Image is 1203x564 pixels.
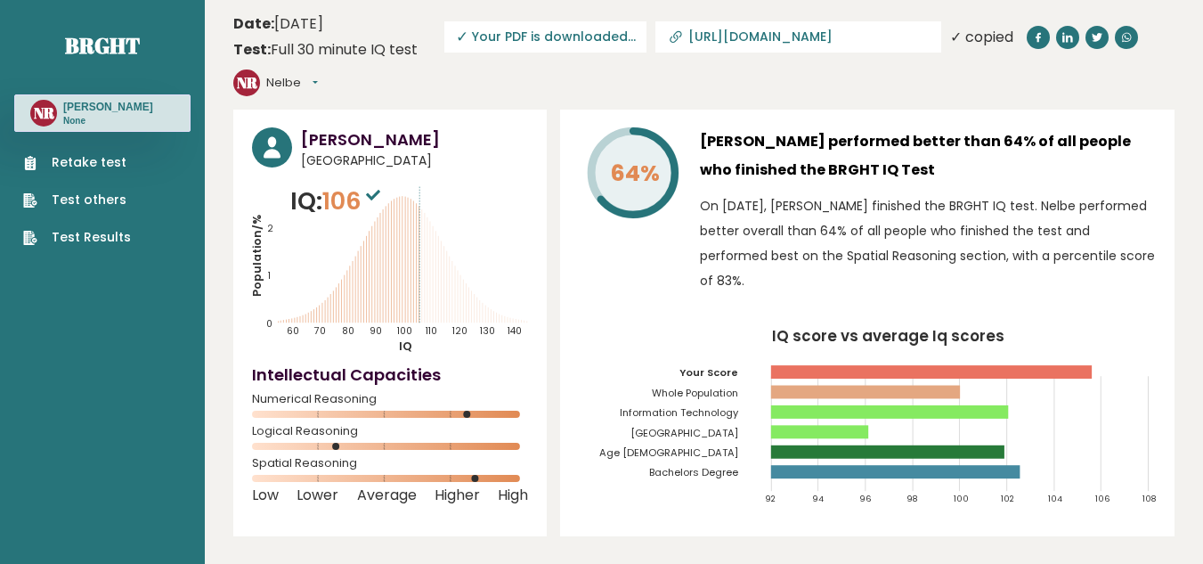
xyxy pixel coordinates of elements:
[23,228,131,247] a: Test Results
[267,222,273,235] tspan: 2
[266,318,272,331] tspan: 0
[233,39,271,60] b: Test:
[252,396,528,403] span: Numerical Reasoning
[1002,493,1015,504] tspan: 102
[453,324,468,338] tspan: 120
[700,193,1156,293] p: On [DATE], [PERSON_NAME] finished the BRGHT IQ test. Nelbe performed better overall than 64% of a...
[252,428,528,435] span: Logical Reasoning
[620,405,739,420] tspan: Information Technology
[322,184,385,217] span: 106
[252,363,528,387] h4: Intellectual Capacities
[435,492,480,499] span: Higher
[252,492,279,499] span: Low
[314,324,327,338] tspan: 70
[63,115,153,127] p: None
[249,215,264,297] tspan: Population/%
[1049,493,1063,504] tspan: 104
[252,460,528,467] span: Spatial Reasoning
[813,493,825,504] tspan: 94
[907,493,919,504] tspan: 98
[652,386,738,400] tspan: Whole Population
[498,492,528,499] span: High
[266,74,318,92] button: Nelbe
[766,493,776,504] tspan: 92
[268,269,271,282] tspan: 1
[400,339,413,354] tspan: IQ
[456,26,468,48] span: ✓
[444,21,646,53] span: Your PDF is downloaded...
[297,492,338,499] span: Lower
[480,324,495,338] tspan: 130
[1142,493,1157,504] tspan: 108
[649,465,738,479] tspan: Bachelors Degree
[398,324,413,338] tspan: 100
[343,324,355,338] tspan: 80
[237,72,258,93] text: NR
[290,184,385,219] p: IQ:
[233,13,323,35] time: [DATE]
[287,324,299,338] tspan: 60
[357,492,417,499] span: Average
[233,13,274,34] b: Date:
[370,324,382,338] tspan: 90
[860,493,873,504] tspan: 96
[301,127,528,151] h3: [PERSON_NAME]
[301,151,528,170] span: [GEOGRAPHIC_DATA]
[679,365,738,380] tspan: Your Score
[508,324,523,338] tspan: 140
[955,493,970,504] tspan: 100
[1095,493,1110,504] tspan: 106
[700,127,1156,184] h3: [PERSON_NAME] performed better than 64% of all people who finished the BRGHT IQ Test
[630,426,738,440] tspan: [GEOGRAPHIC_DATA]
[610,158,660,189] tspan: 64%
[65,31,140,60] a: Brght
[63,100,153,114] h3: [PERSON_NAME]
[23,191,131,209] a: Test others
[233,39,418,61] div: Full 30 minute IQ test
[599,445,738,460] tspan: Age [DEMOGRAPHIC_DATA]
[34,102,55,123] text: NR
[772,325,1004,347] tspan: IQ score vs average Iq scores
[23,153,131,172] a: Retake test
[427,324,438,338] tspan: 110
[950,27,1013,48] div: ✓ copied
